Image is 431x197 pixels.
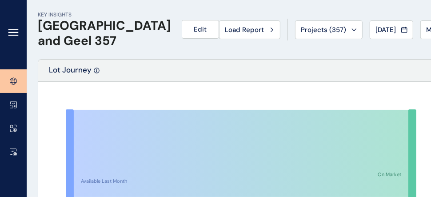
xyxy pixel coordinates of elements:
[225,25,264,34] span: Load Report
[49,65,92,81] p: Lot Journey
[38,11,171,19] p: KEY INSIGHTS
[370,20,413,39] button: [DATE]
[301,25,346,34] span: Projects ( 357 )
[38,18,171,48] h1: [GEOGRAPHIC_DATA] and Geel 357
[194,25,207,34] span: Edit
[219,20,280,39] button: Load Report
[182,20,219,39] button: Edit
[375,25,396,34] span: [DATE]
[295,20,363,39] button: Projects (357)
